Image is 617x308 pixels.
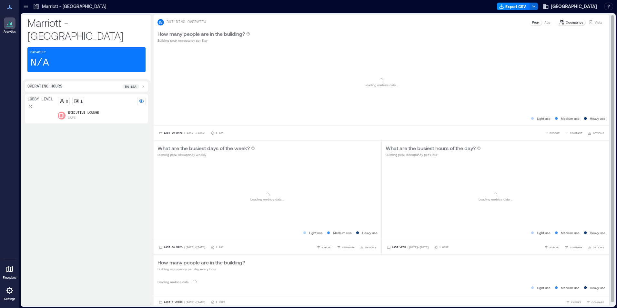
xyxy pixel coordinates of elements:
p: Light use [537,285,551,290]
p: Cafe [68,116,76,121]
p: Occupancy [566,20,583,25]
p: Medium use [561,285,580,290]
p: What are the busiest days of the week? [157,144,250,152]
span: OPTIONS [593,245,604,249]
p: 0 [66,98,68,104]
p: N/A [30,56,49,69]
p: Executive Lounge [68,110,99,116]
p: Loading metrics data ... [479,197,512,202]
button: Last 90 Days |[DATE]-[DATE] [157,130,207,136]
a: Settings [2,283,17,303]
p: Marriott - [GEOGRAPHIC_DATA] [27,16,146,42]
p: How many people are in the building? [157,259,245,266]
p: Floorplans [3,276,16,280]
span: EXPORT [571,300,581,304]
button: Last 90 Days |[DATE]-[DATE] [157,244,207,251]
button: EXPORT [315,244,333,251]
button: COMPARE [563,244,584,251]
span: OPTIONS [365,245,376,249]
button: OPTIONS [586,244,605,251]
p: Medium use [561,116,580,121]
p: Marriott - [GEOGRAPHIC_DATA] [42,3,106,10]
p: Capacity [30,50,46,55]
p: Building occupancy per day every hour [157,266,245,272]
span: COMPARE [342,245,355,249]
p: Loading metrics data ... [365,82,399,87]
a: Floorplans [1,262,18,282]
p: Peak [532,20,539,25]
span: COMPARE [570,131,582,135]
p: Light use [309,230,323,235]
p: BUILDING OVERVIEW [167,20,206,25]
button: [GEOGRAPHIC_DATA] [541,1,599,12]
span: [GEOGRAPHIC_DATA] [551,3,597,10]
p: Lobby Level [27,97,53,102]
p: What are the busiest hours of the day? [386,144,476,152]
span: EXPORT [322,245,332,249]
p: Visits [595,20,602,25]
p: 1 Hour [216,300,225,304]
span: COMPARE [570,245,582,249]
button: COMPARE [563,130,584,136]
button: Export CSV [497,3,530,10]
p: Analytics [4,30,16,34]
p: Heavy use [362,230,378,235]
span: EXPORT [550,245,560,249]
p: Building peak occupancy weekly [157,152,255,157]
span: OPTIONS [593,131,604,135]
p: Heavy use [590,230,605,235]
button: EXPORT [543,130,561,136]
p: Avg [544,20,550,25]
p: How many people are in the building? [157,30,245,38]
button: OPTIONS [359,244,378,251]
p: 1 Hour [439,245,449,249]
p: Building peak occupancy per Hour [386,152,481,157]
button: Last Week |[DATE]-[DATE] [386,244,430,251]
span: EXPORT [550,131,560,135]
p: Building peak occupancy per Day [157,38,250,43]
p: Light use [537,230,551,235]
p: Medium use [561,230,580,235]
button: COMPARE [336,244,356,251]
button: OPTIONS [586,130,605,136]
button: EXPORT [543,244,561,251]
a: Analytics [2,15,18,36]
p: 5a - 12a [125,84,137,89]
span: COMPARE [592,300,604,304]
p: Loading metrics data ... [250,197,284,202]
p: Medium use [333,230,352,235]
p: 1 Day [216,245,224,249]
button: COMPARE [585,299,605,305]
p: Loading metrics data ... [157,279,191,284]
p: Heavy use [590,285,605,290]
p: Heavy use [590,116,605,121]
p: Settings [4,297,15,301]
p: 1 Day [216,131,224,135]
button: EXPORT [565,299,582,305]
p: Operating Hours [27,84,62,89]
button: Last 3 Weeks |[DATE]-[DATE] [157,299,207,305]
p: Light use [537,116,551,121]
p: 1 [80,98,83,104]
